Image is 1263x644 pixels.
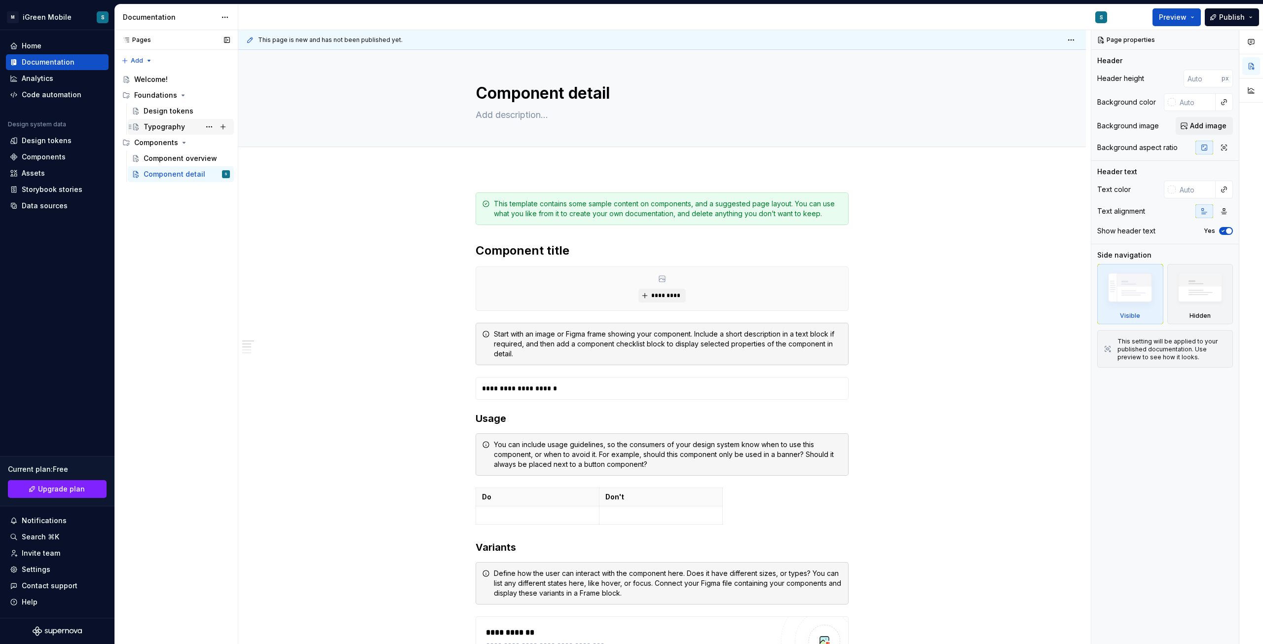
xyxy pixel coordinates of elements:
a: Settings [6,562,109,577]
div: Components [134,138,178,148]
div: Typography [144,122,185,132]
a: Design tokens [128,103,234,119]
a: Component detailS [128,166,234,182]
button: MiGreen MobileS [2,6,112,28]
span: Add image [1190,121,1226,131]
div: Data sources [22,201,68,211]
span: Preview [1159,12,1187,22]
a: Analytics [6,71,109,86]
div: Side navigation [1097,250,1152,260]
input: Auto [1176,93,1216,111]
strong: Do [482,492,491,501]
div: Contact support [22,581,77,591]
button: Help [6,594,109,610]
div: iGreen Mobile [23,12,72,22]
div: This template contains some sample content on components, and a suggested page layout. You can us... [494,199,842,219]
div: Notifications [22,516,67,526]
div: Design system data [8,120,66,128]
div: Component overview [144,153,217,163]
button: Add [118,54,155,68]
a: Home [6,38,109,54]
div: Search ⌘K [22,532,59,542]
div: S [101,13,105,21]
span: Publish [1219,12,1245,22]
div: Background aspect ratio [1097,143,1178,152]
button: Preview [1152,8,1201,26]
div: Header text [1097,167,1137,177]
div: Design tokens [144,106,193,116]
div: Documentation [123,12,216,22]
div: Text color [1097,185,1131,194]
a: Components [6,149,109,165]
div: Foundations [118,87,234,103]
button: Publish [1205,8,1259,26]
div: Foundations [134,90,177,100]
div: Component detail [144,169,205,179]
div: Header [1097,56,1122,66]
div: Hidden [1189,312,1211,320]
div: Header height [1097,74,1144,83]
div: Start with an image or Figma frame showing your component. Include a short description in a text ... [494,329,842,359]
div: Components [118,135,234,151]
a: Data sources [6,198,109,214]
input: Auto [1176,181,1216,198]
a: Design tokens [6,133,109,149]
div: Documentation [22,57,74,67]
div: Background image [1097,121,1159,131]
svg: Supernova Logo [33,626,82,636]
div: Components [22,152,66,162]
div: Text alignment [1097,206,1145,216]
div: Invite team [22,548,60,558]
div: Pages [118,36,151,44]
div: Settings [22,565,50,574]
div: Storybook stories [22,185,82,194]
div: Current plan : Free [8,464,107,474]
strong: Don't [605,492,624,501]
p: px [1222,75,1229,82]
a: Component overview [128,151,234,166]
div: Visible [1097,264,1163,324]
a: Assets [6,165,109,181]
input: Auto [1184,70,1222,87]
button: Notifications [6,513,109,529]
div: Define how the user can interact with the component here. Does it have different sizes, or types?... [494,568,842,598]
div: Background color [1097,97,1156,107]
a: Code automation [6,87,109,103]
button: Contact support [6,578,109,594]
div: Design tokens [22,136,72,146]
span: Upgrade plan [38,484,85,494]
button: Add image [1176,117,1233,135]
h3: Usage [476,412,849,425]
div: Visible [1120,312,1140,320]
h2: Component title [476,243,849,259]
textarea: Component detail [474,81,847,105]
a: Documentation [6,54,109,70]
button: Search ⌘K [6,529,109,545]
label: Yes [1204,227,1215,235]
div: Assets [22,168,45,178]
div: This setting will be applied to your published documentation. Use preview to see how it looks. [1117,338,1226,361]
div: Welcome! [134,75,168,84]
div: Help [22,597,37,607]
a: Typography [128,119,234,135]
div: Analytics [22,74,53,83]
h3: Variants [476,540,849,554]
div: Show header text [1097,226,1155,236]
div: Code automation [22,90,81,100]
span: This page is new and has not been published yet. [258,36,403,44]
a: Storybook stories [6,182,109,197]
div: S [1100,13,1103,21]
div: Home [22,41,41,51]
a: Welcome! [118,72,234,87]
div: M [7,11,19,23]
div: You can include usage guidelines, so the consumers of your design system know when to use this co... [494,440,842,469]
a: Upgrade plan [8,480,107,498]
div: Page tree [118,72,234,182]
div: S [224,169,227,179]
div: Hidden [1167,264,1233,324]
a: Invite team [6,545,109,561]
span: Add [131,57,143,65]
